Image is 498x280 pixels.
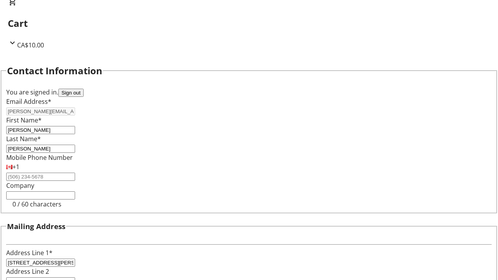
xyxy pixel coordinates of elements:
h2: Contact Information [7,64,102,78]
label: Mobile Phone Number [6,153,73,162]
span: CA$10.00 [17,41,44,49]
label: Company [6,181,34,190]
h3: Mailing Address [7,221,65,232]
h2: Cart [8,16,490,30]
div: You are signed in. [6,87,492,97]
button: Sign out [58,89,84,97]
label: First Name* [6,116,42,124]
label: Email Address* [6,97,51,106]
input: (506) 234-5678 [6,173,75,181]
label: Address Line 2 [6,267,49,276]
input: Address [6,259,75,267]
label: Last Name* [6,135,41,143]
tr-character-limit: 0 / 60 characters [12,200,61,208]
label: Address Line 1* [6,248,53,257]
